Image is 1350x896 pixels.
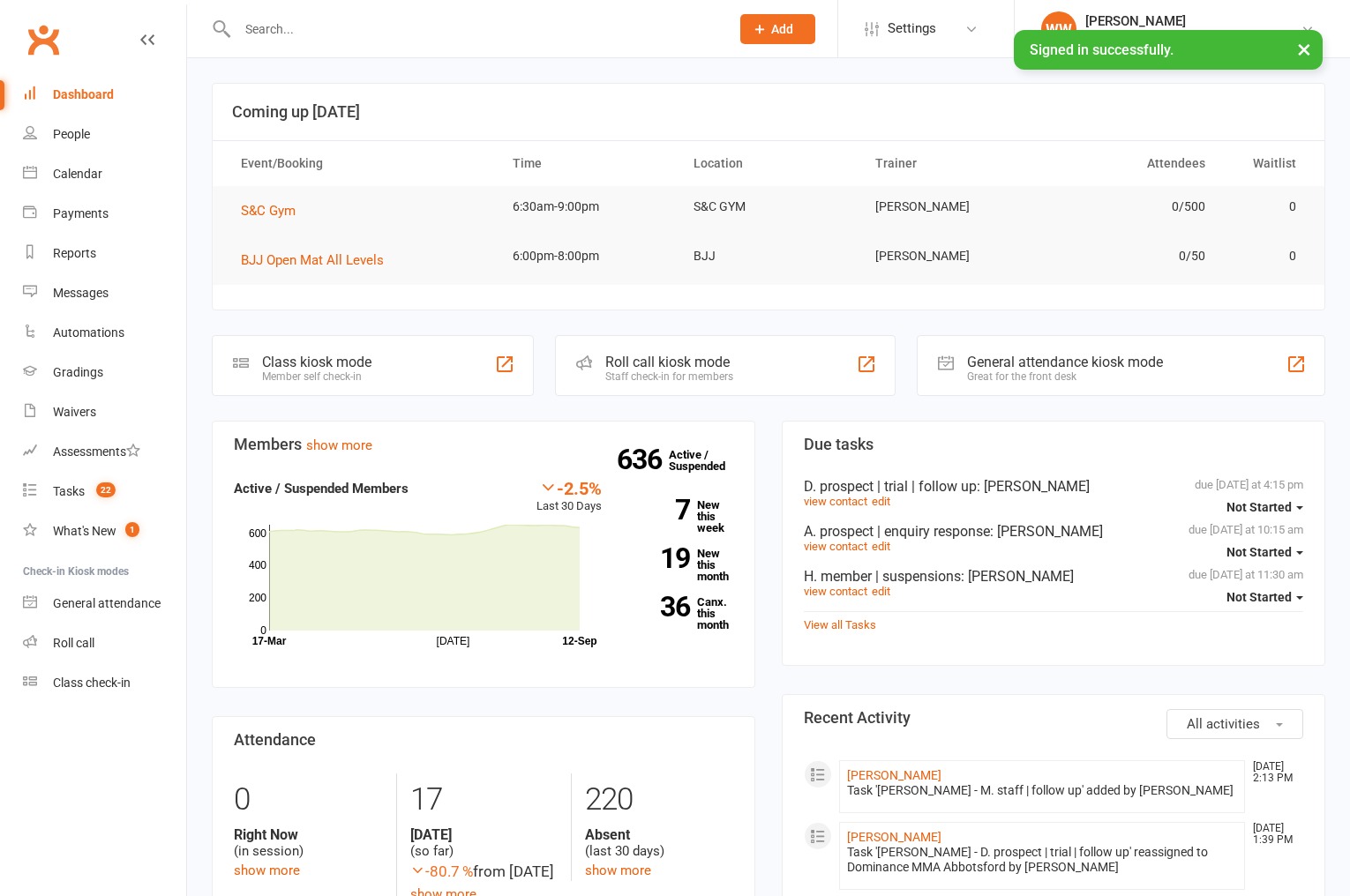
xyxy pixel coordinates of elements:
div: Class kiosk mode [262,354,371,370]
div: [PERSON_NAME] [1085,13,1301,29]
a: show more [234,862,300,878]
div: General attendance kiosk mode [967,354,1163,370]
div: Automations [53,325,124,340]
a: Roll call [23,623,186,663]
span: 1 [125,522,139,537]
td: 0/50 [1040,235,1221,277]
span: : [PERSON_NAME] [977,478,1090,495]
a: Dashboard [23,75,186,115]
td: BJJ [678,235,859,277]
div: (in session) [234,826,383,860]
div: Waivers [53,405,96,419]
div: A. prospect | enquiry response [804,523,1303,540]
button: All activities [1166,709,1303,739]
th: Location [678,141,859,186]
div: Roll call kiosk mode [605,354,733,370]
div: Member self check-in [262,370,371,383]
h3: Recent Activity [804,709,1303,727]
div: Reports [53,246,96,260]
a: show more [585,862,651,878]
div: 0 [234,773,383,826]
a: Gradings [23,353,186,392]
a: view contact [804,585,867,598]
a: 7New this week [628,499,733,534]
span: Signed in successfully. [1030,41,1174,58]
a: Clubworx [21,18,65,62]
div: Class check-in [53,676,131,690]
strong: 7 [628,497,690,523]
a: view contact [804,495,867,508]
a: Class kiosk mode [23,663,186,703]
th: Attendees [1040,141,1221,186]
div: 220 [585,773,733,826]
div: Calendar [53,167,102,181]
td: 0 [1221,186,1312,228]
button: Not Started [1226,536,1303,568]
a: edit [872,495,890,508]
th: Trainer [859,141,1040,186]
input: Search... [232,17,717,41]
a: Reports [23,234,186,273]
td: S&C GYM [678,186,859,228]
div: from [DATE] [410,860,559,884]
h3: Coming up [DATE] [232,103,1305,121]
button: Add [740,14,815,44]
h3: Due tasks [804,436,1303,453]
a: 36Canx. this month [628,596,733,631]
div: Assessments [53,444,140,459]
a: People [23,115,186,154]
div: Staff check-in for members [605,370,733,383]
a: view contact [804,540,867,553]
a: Waivers [23,392,186,432]
button: × [1288,30,1320,68]
button: Not Started [1226,581,1303,613]
div: Payments [53,206,109,220]
strong: Right Now [234,826,383,843]
span: S&C Gym [241,203,296,219]
div: Task '[PERSON_NAME] - M. staff | follow up' added by [PERSON_NAME] [847,783,1237,798]
a: [PERSON_NAME] [847,830,941,844]
td: [PERSON_NAME] [859,235,1040,277]
a: What's New1 [23,511,186,551]
a: View all Tasks [804,618,876,631]
a: Tasks 22 [23,472,186,511]
div: General attendance [53,596,161,610]
span: All activities [1187,716,1260,732]
div: D. prospect | trial | follow up [804,478,1303,495]
div: H. member | suspensions [804,568,1303,585]
th: Time [497,141,678,186]
div: (last 30 days) [585,826,733,860]
a: edit [872,540,890,553]
span: : [PERSON_NAME] [961,568,1074,585]
a: Payments [23,194,186,234]
span: Not Started [1226,545,1292,559]
h3: Attendance [234,731,733,749]
a: Automations [23,313,186,353]
div: Dashboard [53,87,114,101]
a: Messages [23,273,186,313]
span: : [PERSON_NAME] [990,523,1103,540]
strong: [DATE] [410,826,559,843]
strong: 19 [628,545,690,571]
span: Not Started [1226,590,1292,604]
div: 17 [410,773,559,826]
div: Great for the front desk [967,370,1163,383]
td: [PERSON_NAME] [859,186,1040,228]
strong: 636 [617,446,669,473]
td: 6:00pm-8:00pm [497,235,678,277]
td: 0 [1221,235,1312,277]
div: Messages [53,286,109,300]
a: 636Active / Suspended [669,436,746,485]
div: Task '[PERSON_NAME] - D. prospect | trial | follow up' reassigned to Dominance MMA Abbotsford by ... [847,845,1237,875]
a: show more [306,437,372,453]
span: BJJ Open Mat All Levels [241,252,384,268]
td: 6:30am-9:00pm [497,186,678,228]
strong: Active / Suspended Members [234,481,409,497]
a: Assessments [23,432,186,472]
div: Dominance MMA [GEOGRAPHIC_DATA] [1085,29,1301,45]
span: Settings [888,9,936,49]
div: People [53,127,90,141]
strong: Absent [585,826,733,843]
button: Not Started [1226,491,1303,523]
div: WW [1041,11,1076,47]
